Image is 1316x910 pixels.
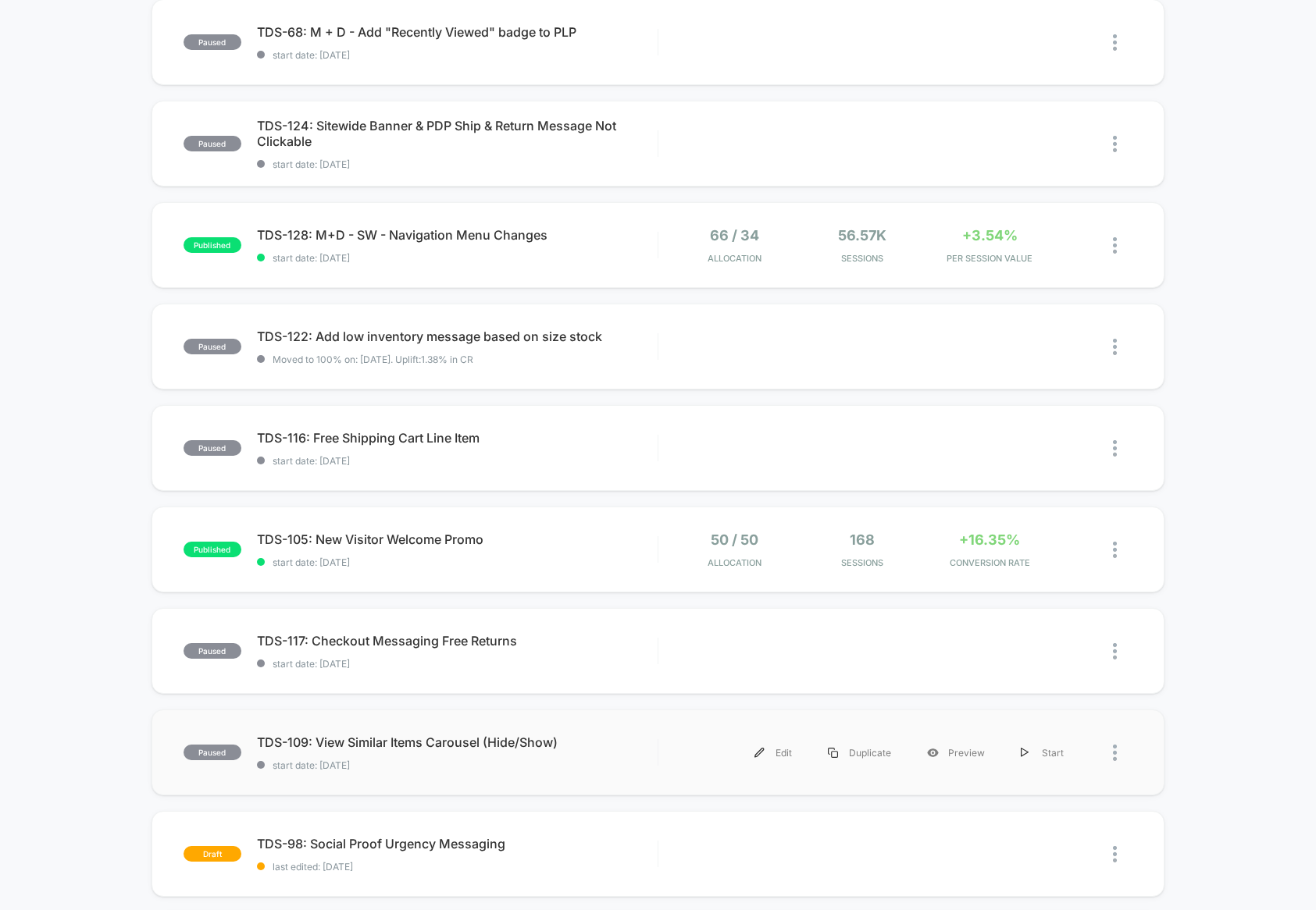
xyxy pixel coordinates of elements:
img: close [1113,643,1117,659]
span: Moved to 100% on: [DATE] . Uplift: 1.38% in CR [273,354,473,365]
div: Duplicate [810,735,909,770]
span: TDS-122: Add low inventory message based on size stock [257,329,658,344]
span: paused [184,745,241,760]
div: Edit [736,735,810,770]
span: published [184,542,241,557]
span: TDS-128: M+D - SW - Navigation Menu Changes [257,227,658,243]
span: paused [184,643,241,659]
span: TDS-116: Free Shipping Cart Line Item [257,430,658,446]
span: TDS-105: New Visitor Welcome Promo [257,531,658,547]
span: PER SESSION VALUE [930,253,1050,264]
span: 168 [850,531,875,548]
span: published [184,237,241,253]
span: start date: [DATE] [257,252,658,264]
img: close [1113,745,1117,761]
span: start date: [DATE] [257,658,658,670]
span: paused [184,440,241,456]
span: start date: [DATE] [257,556,658,568]
span: paused [184,136,241,151]
span: Allocation [708,557,761,568]
div: Start [1003,735,1082,770]
img: menu [754,748,765,758]
span: start date: [DATE] [257,158,658,170]
span: paused [184,339,241,354]
span: TDS-124: Sitewide Banner & PDP Ship & Return Message Not Clickable [257,118,658,149]
span: TDS-98: Social Proof Urgency Messaging [257,836,658,851]
span: +16.35% [959,531,1020,548]
span: TDS-68: M + D - Add "Recently Viewed" badge to PLP [257,24,658,40]
img: menu [828,748,838,758]
span: TDS-117: Checkout Messaging Free Returns [257,633,658,649]
span: start date: [DATE] [257,455,658,467]
span: last edited: [DATE] [257,861,658,873]
span: +3.54% [962,227,1018,243]
img: close [1113,440,1117,457]
span: 66 / 34 [710,227,759,243]
span: start date: [DATE] [257,49,658,61]
span: Allocation [708,253,761,264]
span: start date: [DATE] [257,759,658,771]
span: 56.57k [838,227,886,243]
div: Preview [909,735,1003,770]
span: Sessions [802,253,922,264]
img: close [1113,339,1117,355]
img: menu [1021,748,1029,758]
span: CONVERSION RATE [930,557,1050,568]
img: close [1113,136,1117,152]
span: TDS-109: View Similar Items Carousel (Hide/Show) [257,734,658,750]
span: Sessions [802,557,922,568]
span: paused [184,34,241,50]
img: close [1113,846,1117,862]
img: close [1113,237,1117,254]
img: close [1113,34,1117,51]
span: 50 / 50 [711,531,758,548]
img: close [1113,542,1117,558]
span: draft [184,846,241,862]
